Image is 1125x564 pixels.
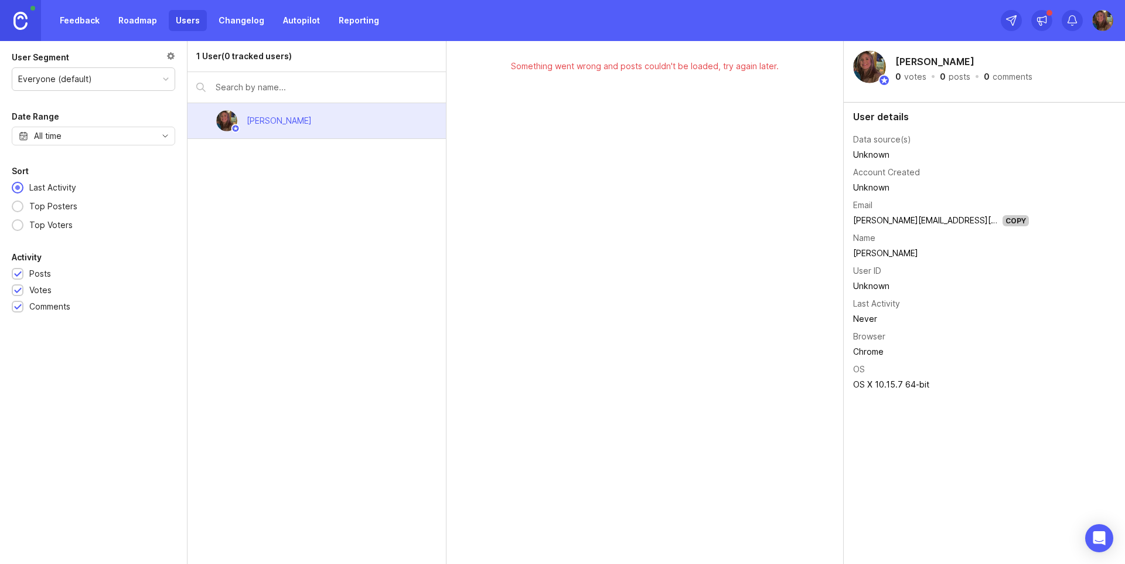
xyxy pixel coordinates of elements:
div: Votes [29,284,52,297]
div: Last Activity [23,181,82,194]
div: Account Created [853,166,920,179]
div: Copy [1003,215,1029,226]
a: Reporting [332,10,386,31]
div: Unknown [853,181,1029,194]
div: Posts [29,267,51,280]
div: Sort [12,164,29,178]
img: member badge [231,124,240,133]
img: Dominique Parr [216,110,237,131]
div: User ID [853,264,881,277]
div: · [974,73,980,81]
img: Dominique Parr [853,50,886,83]
div: 0 [940,73,946,81]
div: Email [853,199,872,212]
div: posts [949,73,970,81]
a: [PERSON_NAME][EMAIL_ADDRESS][PERSON_NAME][DOMAIN_NAME] [853,215,1117,225]
div: Comments [29,300,70,313]
div: Browser [853,330,885,343]
div: Data source(s) [853,133,911,146]
div: 0 [984,73,990,81]
svg: toggle icon [156,131,175,141]
div: 1 User (0 tracked users) [196,50,292,63]
a: Feedback [53,10,107,31]
div: comments [993,73,1032,81]
div: Never [853,312,1029,325]
div: · [930,73,936,81]
div: Unknown [853,280,1029,293]
td: OS X 10.15.7 64-bit [853,377,1029,392]
div: OS [853,363,865,376]
img: member badge [878,74,890,86]
img: Dominique Parr [1092,10,1113,31]
a: Autopilot [276,10,327,31]
div: Open Intercom Messenger [1085,524,1113,552]
div: Last Activity [853,297,900,310]
img: Canny Home [13,12,28,30]
div: Date Range [12,110,59,124]
div: User details [853,112,1116,121]
div: User Segment [12,50,69,64]
div: 0 [895,73,901,81]
input: Search by name... [216,81,437,94]
div: Something went wrong and posts couldn't be loaded, try again later. [465,60,824,73]
div: Top Posters [23,200,83,213]
div: All time [34,130,62,142]
div: Activity [12,250,42,264]
div: Top Voters [23,219,79,232]
div: Name [853,232,875,244]
td: Unknown [853,147,1029,162]
td: Chrome [853,344,1029,359]
div: Everyone (default) [18,73,92,86]
div: [PERSON_NAME] [247,114,312,127]
div: votes [904,73,926,81]
h2: [PERSON_NAME] [893,53,977,70]
a: Changelog [212,10,271,31]
td: [PERSON_NAME] [853,246,1029,261]
a: Roadmap [111,10,164,31]
a: Users [169,10,207,31]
